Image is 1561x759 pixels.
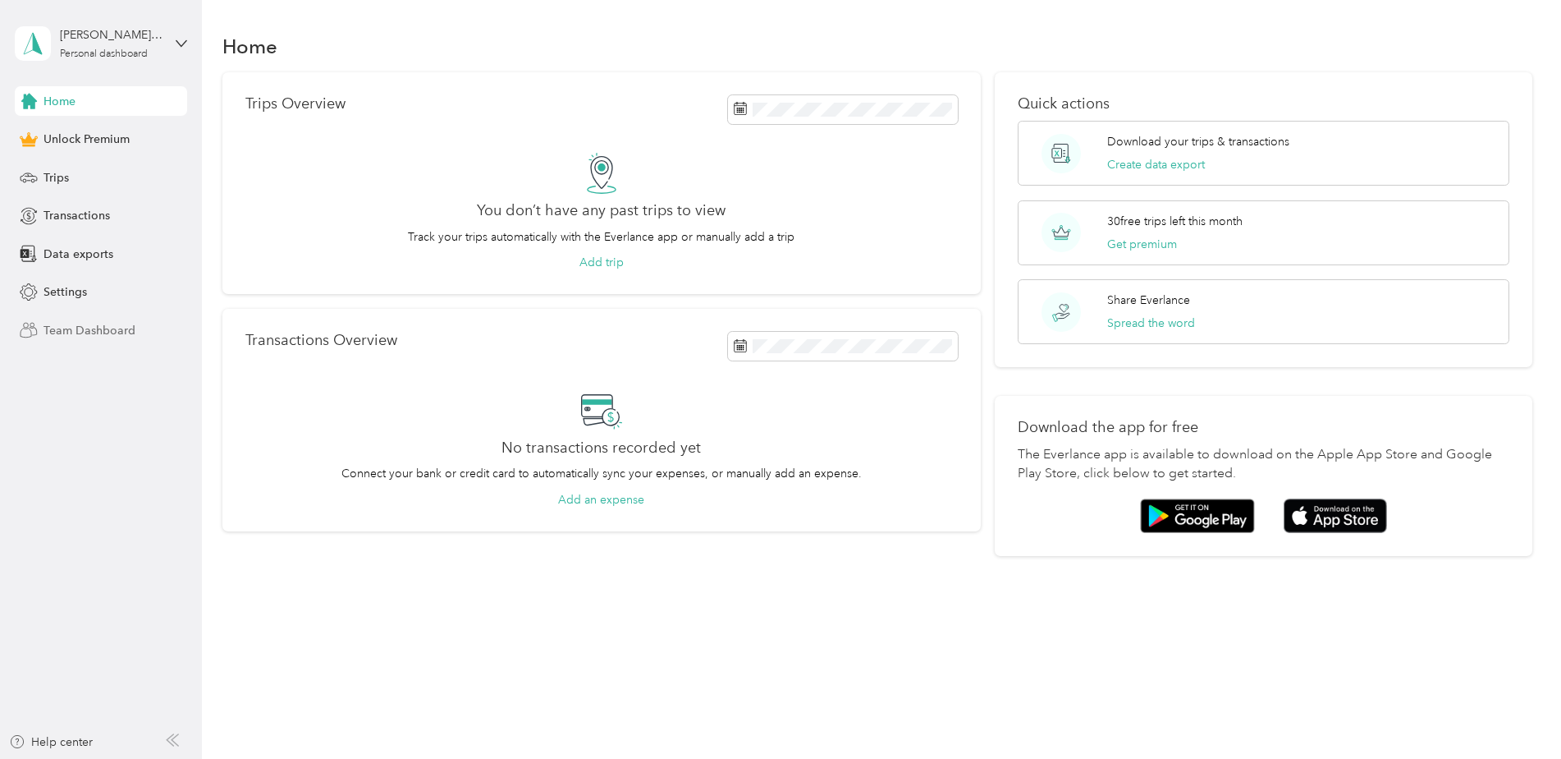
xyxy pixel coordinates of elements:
[43,131,130,148] span: Unlock Premium
[1107,156,1205,173] button: Create data export
[1107,315,1195,332] button: Spread the word
[222,38,277,55] h1: Home
[245,95,346,113] p: Trips Overview
[1018,95,1509,113] p: Quick actions
[9,734,93,751] button: Help center
[60,26,163,44] div: [PERSON_NAME][EMAIL_ADDRESS][DOMAIN_NAME]
[1018,445,1509,485] p: The Everlance app is available to download on the Apple App Store and Google Play Store, click be...
[558,491,644,508] button: Add an expense
[477,202,726,219] h2: You don’t have any past trips to view
[43,93,76,110] span: Home
[1107,213,1243,230] p: 30 free trips left this month
[43,283,87,301] span: Settings
[43,246,113,263] span: Data exports
[1140,499,1255,533] img: Google play
[60,49,148,59] div: Personal dashboard
[579,254,624,271] button: Add trip
[501,439,701,457] h2: No transactions recorded yet
[1284,499,1387,534] img: App store
[408,228,794,246] p: Track your trips automatically with the Everlance app or manually add a trip
[1018,419,1509,436] p: Download the app for free
[1469,667,1561,759] iframe: Everlance-gr Chat Button Frame
[43,207,110,224] span: Transactions
[1107,133,1289,150] p: Download your trips & transactions
[1107,292,1190,309] p: Share Everlance
[341,465,862,482] p: Connect your bank or credit card to automatically sync your expenses, or manually add an expense.
[43,322,135,339] span: Team Dashboard
[43,169,69,186] span: Trips
[1107,236,1177,253] button: Get premium
[245,332,397,349] p: Transactions Overview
